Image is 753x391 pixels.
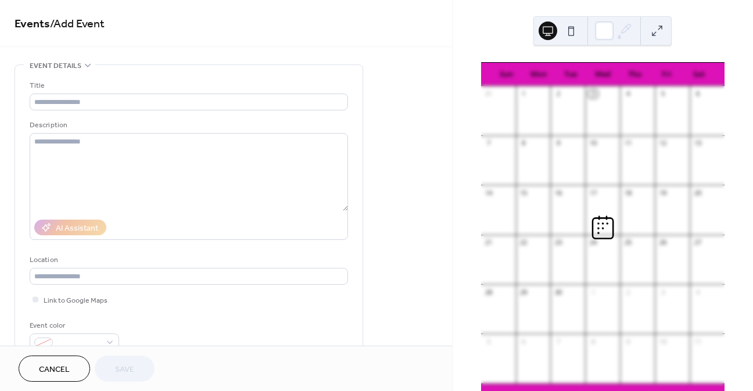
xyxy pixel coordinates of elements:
div: 5 [485,337,493,346]
div: 6 [519,337,528,346]
div: 25 [623,238,632,247]
div: Location [30,254,346,266]
div: 27 [693,238,702,247]
div: 18 [623,188,632,197]
div: 10 [658,337,667,346]
div: 12 [658,139,667,148]
div: 6 [693,89,702,98]
div: 19 [658,188,667,197]
div: 7 [554,337,562,346]
div: 23 [554,238,562,247]
div: 17 [589,188,597,197]
div: 4 [623,89,632,98]
div: 11 [623,139,632,148]
div: 21 [485,238,493,247]
div: 2 [554,89,562,98]
div: Event color [30,320,117,332]
div: 3 [658,288,667,296]
div: Description [30,119,346,131]
div: 26 [658,238,667,247]
div: 24 [589,238,597,247]
div: 13 [693,139,702,148]
div: 29 [519,288,528,296]
a: Events [15,13,50,35]
div: 1 [589,288,597,296]
div: Fri [651,63,683,86]
span: Event details [30,60,81,72]
span: / Add Event [50,13,105,35]
span: Cancel [39,364,70,376]
div: 8 [519,139,528,148]
div: 5 [658,89,667,98]
div: 3 [589,89,597,98]
div: Sun [490,63,522,86]
div: 15 [519,188,528,197]
div: 20 [693,188,702,197]
div: 7 [485,139,493,148]
div: 28 [485,288,493,296]
div: 8 [589,337,597,346]
div: 11 [693,337,702,346]
div: Title [30,80,346,92]
div: 22 [519,238,528,247]
div: 1 [519,89,528,98]
div: Thu [619,63,651,86]
div: 30 [554,288,562,296]
div: Sat [683,63,715,86]
div: 2 [623,288,632,296]
button: Cancel [19,356,90,382]
div: 9 [623,337,632,346]
div: 10 [589,139,597,148]
div: Tue [554,63,586,86]
div: 4 [693,288,702,296]
div: 16 [554,188,562,197]
div: Mon [522,63,554,86]
div: Wed [587,63,619,86]
div: 31 [485,89,493,98]
div: 9 [554,139,562,148]
div: 14 [485,188,493,197]
span: Link to Google Maps [44,295,107,307]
